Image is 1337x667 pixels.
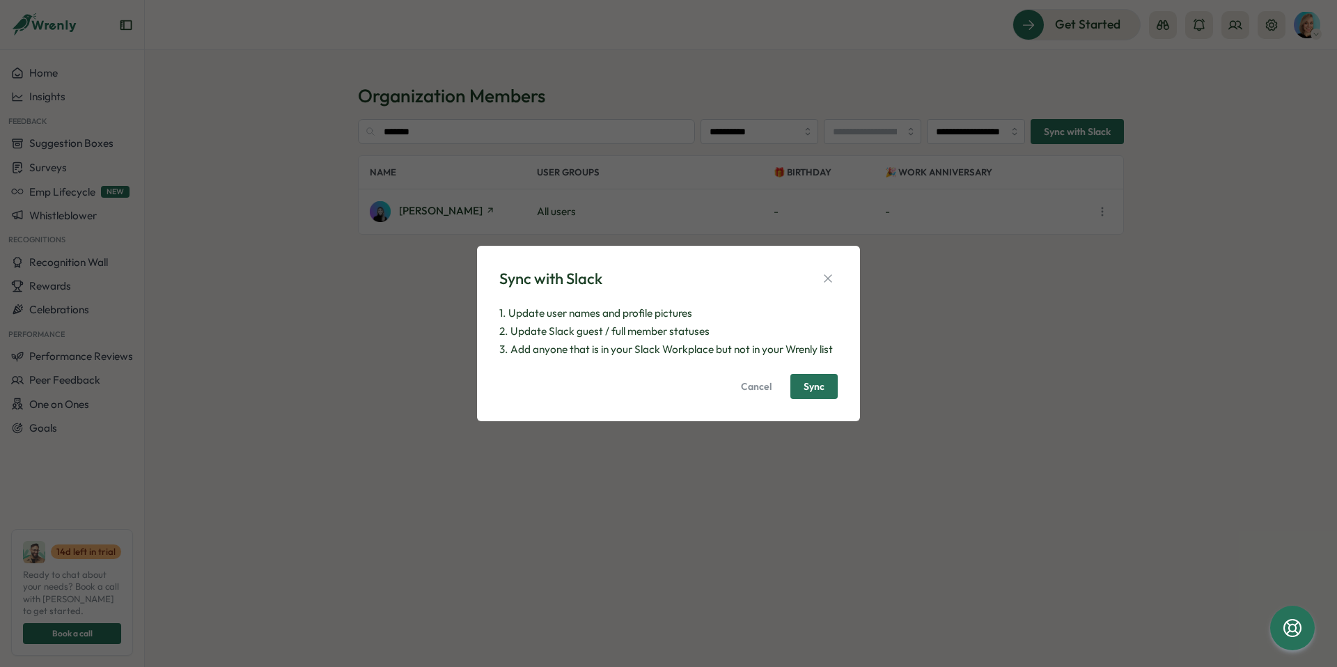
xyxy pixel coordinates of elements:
span: Add anyone that is in your Slack Workplace but not in your Wrenly list [510,342,833,357]
div: Sync with Slack [499,268,602,290]
span: 3. [499,342,508,357]
span: 1. [499,306,506,321]
span: Update user names and profile pictures [508,306,692,321]
span: Cancel [741,375,772,398]
span: 2. [499,324,508,339]
button: Sync [790,374,838,399]
button: Cancel [728,374,785,399]
span: Sync [804,382,824,391]
span: Update Slack guest / full member statuses [510,324,710,339]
